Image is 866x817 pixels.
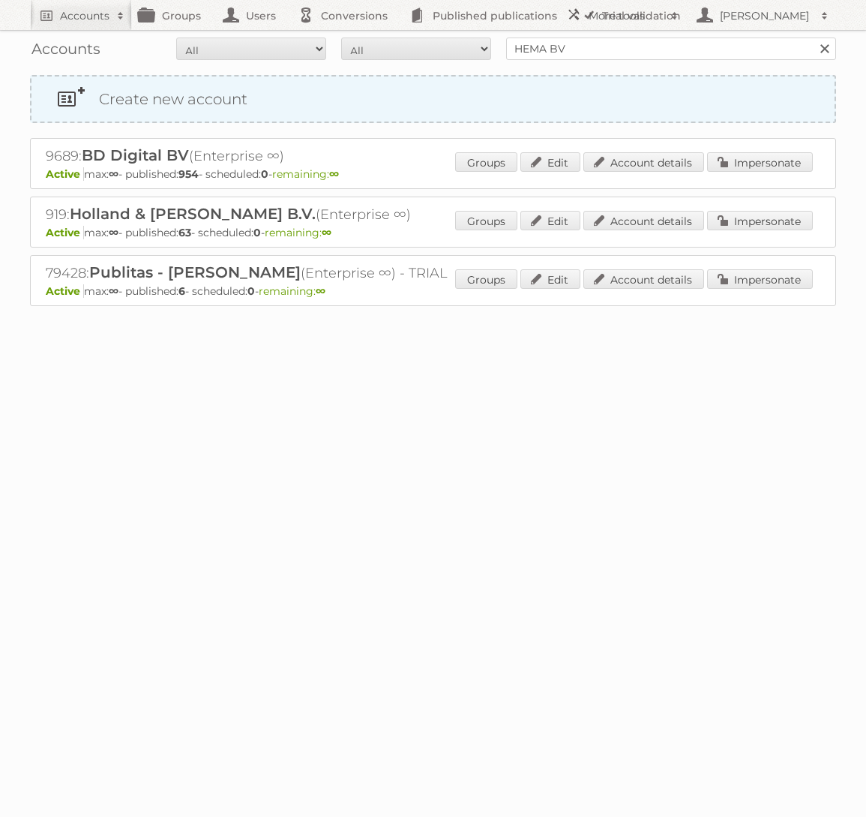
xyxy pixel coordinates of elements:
[455,152,517,172] a: Groups
[583,152,704,172] a: Account details
[583,211,704,230] a: Account details
[583,269,704,289] a: Account details
[46,146,571,166] h2: 9689: (Enterprise ∞)
[70,205,316,223] span: Holland & [PERSON_NAME] B.V.
[520,269,580,289] a: Edit
[46,263,571,283] h2: 79428: (Enterprise ∞) - TRIAL
[455,269,517,289] a: Groups
[265,226,331,239] span: remaining:
[707,269,813,289] a: Impersonate
[589,8,664,23] h2: More tools
[109,167,118,181] strong: ∞
[46,284,820,298] p: max: - published: - scheduled: -
[60,8,109,23] h2: Accounts
[109,284,118,298] strong: ∞
[520,211,580,230] a: Edit
[46,226,84,239] span: Active
[178,284,185,298] strong: 6
[82,146,189,164] span: BD Digital BV
[46,167,84,181] span: Active
[261,167,268,181] strong: 0
[259,284,325,298] span: remaining:
[178,167,199,181] strong: 954
[707,211,813,230] a: Impersonate
[707,152,813,172] a: Impersonate
[716,8,814,23] h2: [PERSON_NAME]
[455,211,517,230] a: Groups
[520,152,580,172] a: Edit
[46,167,820,181] p: max: - published: - scheduled: -
[178,226,191,239] strong: 63
[89,263,301,281] span: Publitas - [PERSON_NAME]
[247,284,255,298] strong: 0
[329,167,339,181] strong: ∞
[46,226,820,239] p: max: - published: - scheduled: -
[109,226,118,239] strong: ∞
[272,167,339,181] span: remaining:
[322,226,331,239] strong: ∞
[31,77,835,122] a: Create new account
[46,205,571,224] h2: 919: (Enterprise ∞)
[316,284,325,298] strong: ∞
[253,226,261,239] strong: 0
[46,284,84,298] span: Active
